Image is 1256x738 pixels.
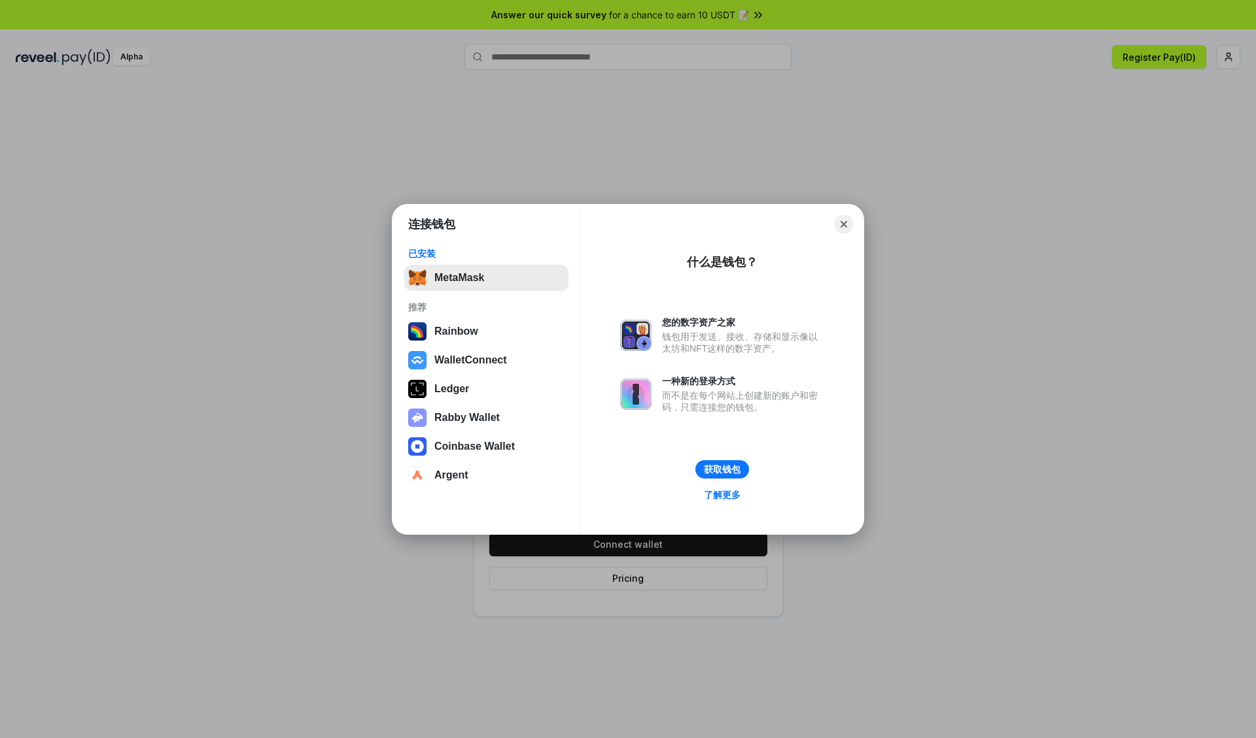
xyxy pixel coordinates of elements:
[662,390,824,413] div: 而不是在每个网站上创建新的账户和密码，只需连接您的钱包。
[404,462,568,488] button: Argent
[408,216,455,232] h1: 连接钱包
[408,380,427,398] img: svg+xml,%3Csvg%20xmlns%3D%22http%3A%2F%2Fwww.w3.org%2F2000%2Fsvg%22%20width%3D%2228%22%20height%3...
[434,469,468,481] div: Argent
[408,269,427,287] img: svg+xml,%3Csvg%20fill%3D%22none%22%20height%3D%2233%22%20viewBox%3D%220%200%2035%2033%22%20width%...
[404,405,568,431] button: Rabby Wallet
[408,322,427,341] img: svg+xml,%3Csvg%20width%3D%22120%22%20height%3D%22120%22%20viewBox%3D%220%200%20120%20120%22%20fil...
[404,347,568,373] button: WalletConnect
[404,318,568,344] button: Rainbow
[662,375,824,387] div: 一种新的登录方式
[408,248,565,260] div: 已安装
[434,383,469,395] div: Ledger
[704,463,741,475] div: 获取钱包
[687,254,758,270] div: 什么是钱包？
[620,378,652,410] img: svg+xml,%3Csvg%20xmlns%3D%22http%3A%2F%2Fwww.w3.org%2F2000%2Fsvg%22%20fill%3D%22none%22%20viewBox...
[408,437,427,456] img: svg+xml,%3Csvg%20width%3D%2228%22%20height%3D%2228%22%20viewBox%3D%220%200%2028%2028%22%20fill%3D...
[408,301,565,313] div: 推荐
[434,272,484,284] div: MetaMask
[404,433,568,460] button: Coinbase Wallet
[620,320,652,351] img: svg+xml,%3Csvg%20xmlns%3D%22http%3A%2F%2Fwww.w3.org%2F2000%2Fsvg%22%20fill%3D%22none%22%20viewBox...
[434,354,507,366] div: WalletConnect
[404,376,568,402] button: Ledger
[404,265,568,291] button: MetaMask
[408,466,427,484] img: svg+xml,%3Csvg%20width%3D%2228%22%20height%3D%2228%22%20viewBox%3D%220%200%2028%2028%22%20fill%3D...
[662,331,824,354] div: 钱包用于发送、接收、存储和显示像以太坊和NFT这样的数字资产。
[434,326,478,337] div: Rainbow
[408,409,427,427] img: svg+xml,%3Csvg%20xmlns%3D%22http%3A%2F%2Fwww.w3.org%2F2000%2Fsvg%22%20fill%3D%22none%22%20viewBox...
[662,316,824,328] div: 您的数字资产之家
[695,460,749,478] button: 获取钱包
[408,351,427,369] img: svg+xml,%3Csvg%20width%3D%2228%22%20height%3D%2228%22%20viewBox%3D%220%200%2028%2028%22%20fill%3D...
[696,486,748,503] a: 了解更多
[434,412,500,424] div: Rabby Wallet
[434,441,515,452] div: Coinbase Wallet
[704,489,741,501] div: 了解更多
[835,215,853,233] button: Close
